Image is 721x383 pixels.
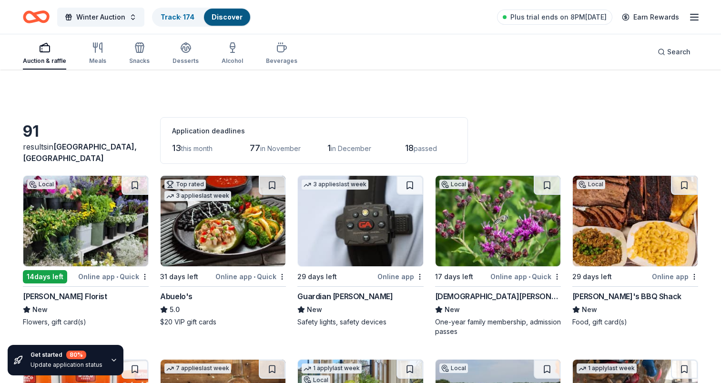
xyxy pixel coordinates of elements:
[23,317,149,327] div: Flowers, gift card(s)
[266,38,297,70] button: Beverages
[414,144,437,152] span: passed
[439,180,468,189] div: Local
[89,38,106,70] button: Meals
[327,143,331,153] span: 1
[497,10,612,25] a: Plus trial ends on 8PM[DATE]
[435,175,561,336] a: Image for Lady Bird Johnson Wildflower CenterLocal17 days leftOnline app•Quick[DEMOGRAPHIC_DATA][...
[173,38,199,70] button: Desserts
[170,304,180,315] span: 5.0
[66,351,86,359] div: 80 %
[405,143,414,153] span: 18
[160,317,286,327] div: $20 VIP gift cards
[667,46,691,58] span: Search
[160,175,286,327] a: Image for Abuelo's Top rated3 applieslast week31 days leftOnline app•QuickAbuelo's5.0$20 VIP gift...
[297,291,393,302] div: Guardian [PERSON_NAME]
[377,271,424,282] div: Online app
[222,57,243,65] div: Alcohol
[116,273,118,281] span: •
[297,271,337,282] div: 29 days left
[577,180,605,189] div: Local
[172,125,456,137] div: Application deadlines
[172,143,181,153] span: 13
[250,143,260,153] span: 77
[572,175,698,327] a: Image for Ray's BBQ ShackLocal29 days leftOnline app[PERSON_NAME]'s BBQ ShackNewFood, gift card(s)
[129,38,150,70] button: Snacks
[23,142,137,163] span: [GEOGRAPHIC_DATA], [GEOGRAPHIC_DATA]
[572,271,612,282] div: 29 days left
[297,175,423,327] a: Image for Guardian Angel Device3 applieslast week29 days leftOnline appGuardian [PERSON_NAME]NewS...
[215,271,286,282] div: Online app Quick
[181,144,213,152] span: this month
[161,13,194,21] a: Track· 174
[652,271,698,282] div: Online app
[164,180,206,189] div: Top rated
[27,180,56,189] div: Local
[160,271,198,282] div: 31 days left
[23,57,66,65] div: Auction & raffle
[582,304,597,315] span: New
[260,144,301,152] span: in November
[436,176,560,266] img: Image for Lady Bird Johnson Wildflower Center
[298,176,423,266] img: Image for Guardian Angel Device
[23,176,148,266] img: Image for Breen's Florist
[266,57,297,65] div: Beverages
[212,13,243,21] a: Discover
[445,304,460,315] span: New
[435,291,561,302] div: [DEMOGRAPHIC_DATA][PERSON_NAME] Wildflower Center
[439,363,468,373] div: Local
[23,38,66,70] button: Auction & raffle
[23,122,149,141] div: 91
[30,361,102,369] div: Update application status
[23,141,149,164] div: results
[490,271,561,282] div: Online app Quick
[57,8,144,27] button: Winter Auction
[307,304,322,315] span: New
[129,57,150,65] div: Snacks
[510,11,607,23] span: Plus trial ends on 8PM[DATE]
[302,363,362,373] div: 1 apply last week
[577,363,637,373] div: 1 apply last week
[302,180,368,190] div: 3 applies last week
[650,42,698,61] button: Search
[435,271,473,282] div: 17 days left
[164,191,231,201] div: 3 applies last week
[435,317,561,336] div: One-year family membership, admission passes
[222,38,243,70] button: Alcohol
[152,8,251,27] button: Track· 174Discover
[78,271,149,282] div: Online app Quick
[30,351,102,359] div: Get started
[23,175,149,327] a: Image for Breen's FloristLocal14days leftOnline app•Quick[PERSON_NAME] FloristNewFlowers, gift ca...
[573,176,698,266] img: Image for Ray's BBQ Shack
[173,57,199,65] div: Desserts
[76,11,125,23] span: Winter Auction
[297,317,423,327] div: Safety lights, safety devices
[616,9,685,26] a: Earn Rewards
[572,317,698,327] div: Food, gift card(s)
[528,273,530,281] span: •
[23,291,107,302] div: [PERSON_NAME] Florist
[572,291,681,302] div: [PERSON_NAME]'s BBQ Shack
[32,304,48,315] span: New
[23,142,137,163] span: in
[331,144,371,152] span: in December
[23,6,50,28] a: Home
[23,270,67,283] div: 14 days left
[164,363,231,373] div: 7 applies last week
[161,176,285,266] img: Image for Abuelo's
[160,291,193,302] div: Abuelo's
[89,57,106,65] div: Meals
[254,273,255,281] span: •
